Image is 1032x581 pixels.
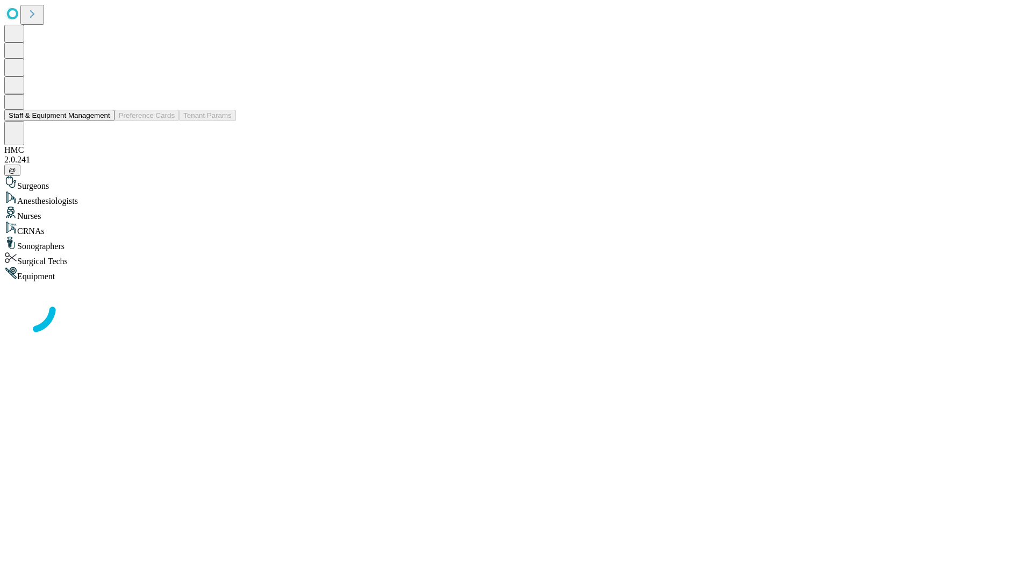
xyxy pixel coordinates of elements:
[4,145,1028,155] div: HMC
[4,110,114,121] button: Staff & Equipment Management
[4,266,1028,281] div: Equipment
[179,110,236,121] button: Tenant Params
[4,221,1028,236] div: CRNAs
[4,236,1028,251] div: Sonographers
[114,110,179,121] button: Preference Cards
[4,191,1028,206] div: Anesthesiologists
[4,176,1028,191] div: Surgeons
[4,251,1028,266] div: Surgical Techs
[9,166,16,174] span: @
[4,155,1028,165] div: 2.0.241
[4,206,1028,221] div: Nurses
[4,165,20,176] button: @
